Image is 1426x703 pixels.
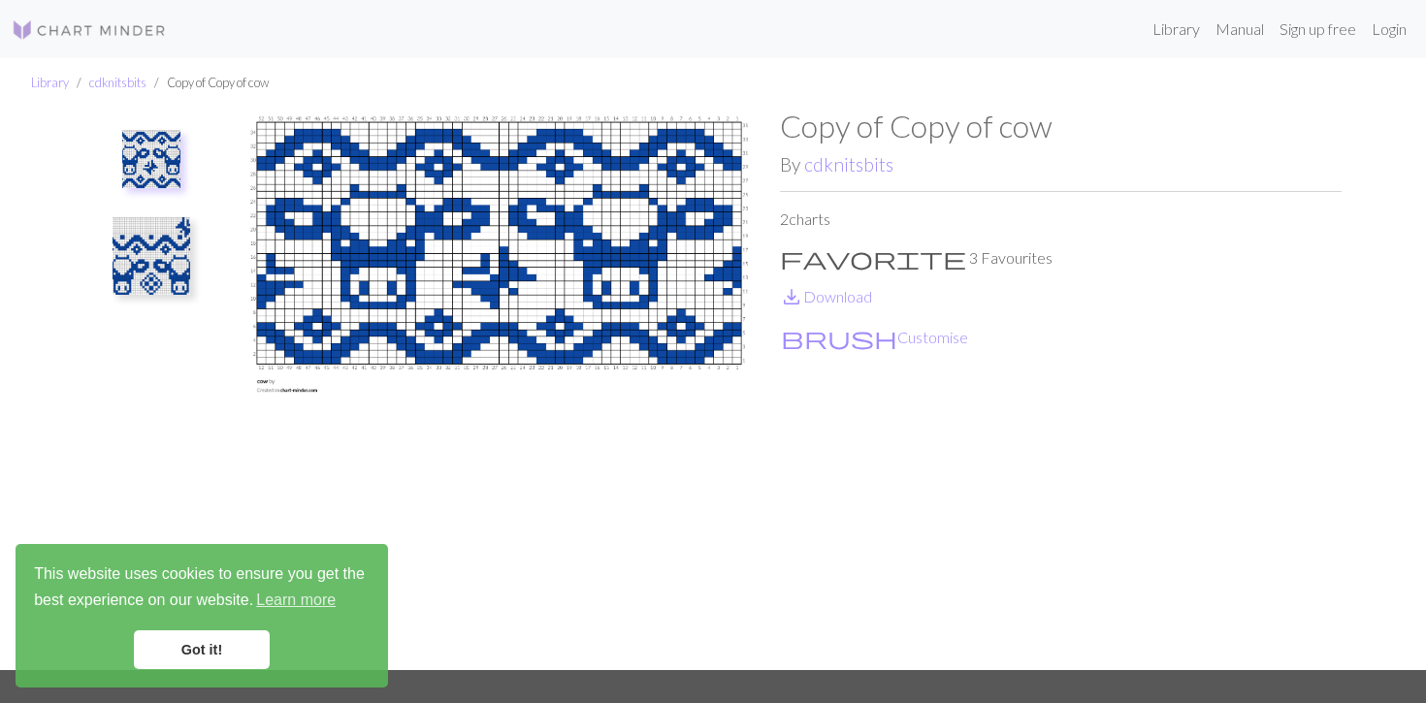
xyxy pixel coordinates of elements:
a: Manual [1208,10,1272,48]
a: cdknitsbits [804,153,893,176]
a: cdknitsbits [89,75,146,90]
a: Library [31,75,69,90]
button: CustomiseCustomise [780,325,969,350]
img: Copy of cow [113,217,190,295]
a: dismiss cookie message [134,630,270,669]
img: Logo [12,18,167,42]
a: Library [1145,10,1208,48]
span: This website uses cookies to ensure you get the best experience on our website. [34,562,370,615]
i: Download [780,285,803,308]
span: brush [781,324,897,351]
a: learn more about cookies [253,586,339,615]
a: DownloadDownload [780,287,872,305]
img: cow [122,130,180,188]
p: 3 Favourites [780,246,1342,270]
div: cookieconsent [16,544,388,687]
img: cow [218,108,780,670]
h1: Copy of Copy of cow [780,108,1342,144]
a: Sign up free [1272,10,1364,48]
span: favorite [780,244,966,272]
li: Copy of Copy of cow [146,74,269,92]
i: Favourite [780,246,966,270]
span: save_alt [780,283,803,310]
p: 2 charts [780,208,1342,231]
i: Customise [781,326,897,349]
h2: By [780,153,1342,176]
a: Login [1364,10,1414,48]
